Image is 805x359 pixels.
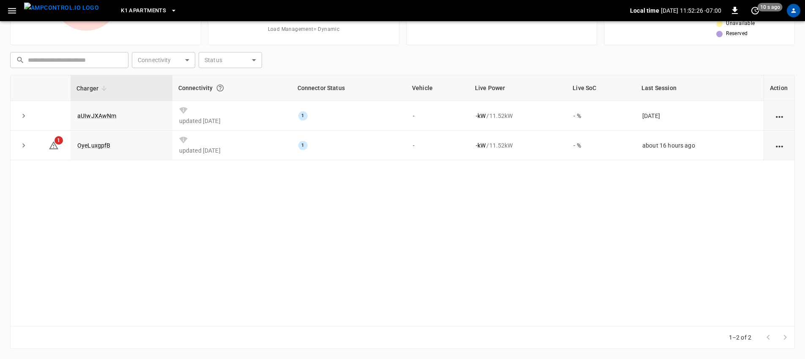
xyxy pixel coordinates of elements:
[406,101,469,131] td: -
[567,131,636,160] td: - %
[787,4,800,17] div: profile-icon
[179,117,285,125] p: updated [DATE]
[213,80,228,96] button: Connection between the charger and our software.
[17,110,30,122] button: expand row
[76,83,109,93] span: Charger
[476,141,560,150] div: / 11.52 kW
[49,141,59,148] a: 1
[661,6,721,15] p: [DATE] 11:52:26 -07:00
[121,6,166,16] span: K1 Apartments
[636,101,764,131] td: [DATE]
[758,3,783,11] span: 10 s ago
[636,131,764,160] td: about 16 hours ago
[476,112,486,120] p: - kW
[55,136,63,145] span: 1
[17,139,30,152] button: expand row
[24,3,99,13] img: ampcontrol.io logo
[292,75,406,101] th: Connector Status
[630,6,659,15] p: Local time
[77,142,111,149] a: OyeLuxgpfB
[406,131,469,160] td: -
[774,141,785,150] div: action cell options
[77,112,117,119] a: aUIwJXAwNm
[764,75,794,101] th: Action
[567,75,636,101] th: Live SoC
[476,112,560,120] div: / 11.52 kW
[179,146,285,155] p: updated [DATE]
[178,80,286,96] div: Connectivity
[298,141,308,150] div: 1
[476,141,486,150] p: - kW
[726,19,755,28] span: Unavailable
[636,75,764,101] th: Last Session
[298,111,308,121] div: 1
[268,25,340,34] span: Load Management = Dynamic
[117,3,180,19] button: K1 Apartments
[469,75,567,101] th: Live Power
[729,333,751,342] p: 1–2 of 2
[774,112,785,120] div: action cell options
[748,4,762,17] button: set refresh interval
[406,75,469,101] th: Vehicle
[567,101,636,131] td: - %
[726,30,748,38] span: Reserved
